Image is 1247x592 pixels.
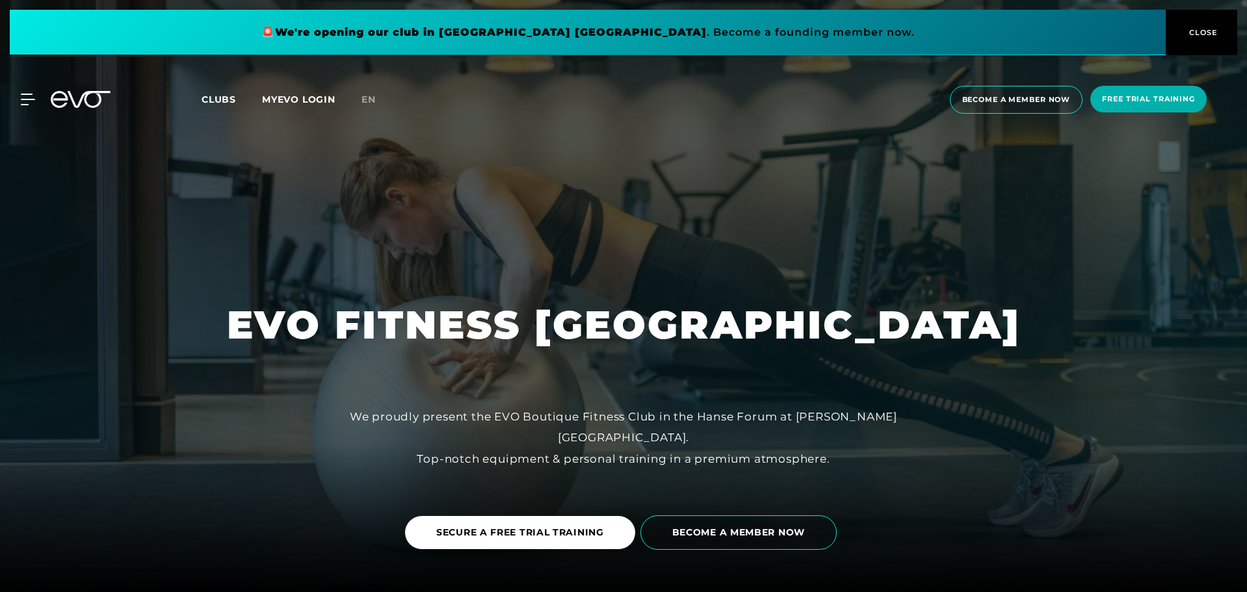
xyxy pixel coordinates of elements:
[361,94,376,105] font: en
[1166,10,1237,55] button: CLOSE
[1102,94,1195,103] font: Free trial training
[262,94,335,105] a: MYEVO LOGIN
[361,92,391,107] a: en
[672,526,805,538] font: BECOME A MEMBER NOW
[436,526,604,538] font: SECURE A FREE TRIAL TRAINING
[1189,28,1218,37] font: CLOSE
[405,506,640,559] a: SECURE A FREE TRIAL TRAINING
[350,410,897,444] font: We proudly present the EVO Boutique Fitness Club in the Hanse Forum at [PERSON_NAME][GEOGRAPHIC_D...
[946,86,1087,114] a: Become a member now
[227,301,1021,348] font: EVO FITNESS [GEOGRAPHIC_DATA]
[417,452,830,465] font: Top-notch equipment & personal training in a premium atmosphere.
[202,94,236,105] font: Clubs
[640,506,842,560] a: BECOME A MEMBER NOW
[962,95,1071,104] font: Become a member now
[202,93,262,105] a: Clubs
[1086,86,1211,114] a: Free trial training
